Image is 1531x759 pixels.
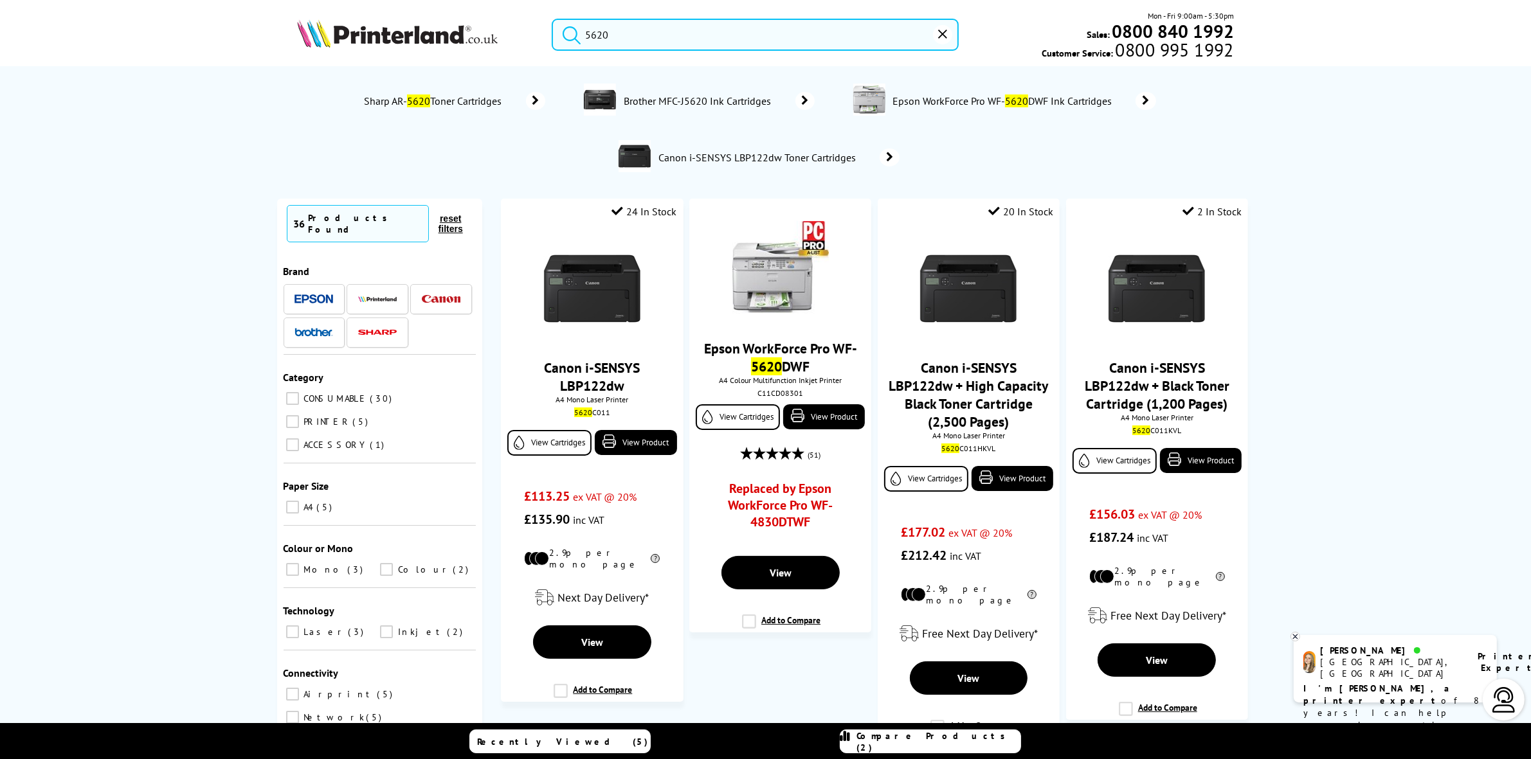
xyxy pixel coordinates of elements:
a: View [533,625,651,659]
span: 5 [367,711,385,723]
a: View Cartridges [1073,448,1157,474]
span: 5 [317,501,336,513]
span: Technology [284,604,335,617]
a: Canon i-SENSYS LBP122dw + Black Toner Cartridge (1,200 Pages) [1085,359,1229,413]
input: Colour 2 [380,563,393,576]
mark: 5620 [407,94,430,107]
span: Paper Size [284,479,329,492]
a: Recently Viewed (5) [469,729,651,753]
a: Replaced by Epson WorkForce Pro WF-4830DTWF [712,480,848,537]
mark: 5620 [574,407,592,417]
div: 20 In Stock [988,205,1053,218]
span: Connectivity [284,666,339,679]
img: Printerland [358,296,397,302]
span: ACCESSORY [301,439,369,451]
a: View [721,556,840,589]
span: Laser [301,626,347,638]
span: £187.24 [1089,529,1134,546]
span: Airprint [301,688,376,700]
span: Colour or Mono [284,542,354,555]
div: modal_delivery [507,580,676,616]
img: C11CD08301-conspage.jpg [853,84,885,116]
span: A4 Mono Laser Printer [884,431,1053,440]
a: View [1098,643,1216,677]
span: Mon - Fri 9:00am - 5:30pm [1148,10,1234,22]
mark: 5620 [1005,94,1028,107]
a: View [910,661,1028,695]
div: 24 In Stock [612,205,677,218]
a: View Product [783,404,865,429]
span: A4 [301,501,316,513]
span: inc VAT [1137,531,1168,544]
img: MFCJ5620DWZU1-conspage.jpg [584,84,616,116]
a: View Product [1160,448,1242,473]
span: inc VAT [573,513,604,526]
img: Brother [294,328,333,337]
div: C11CD08301 [699,388,862,398]
span: 5 [353,416,372,427]
a: Epson WorkForce Pro WF-5620DWF [704,339,857,375]
li: 2.9p per mono page [901,583,1037,606]
img: amy-livechat.png [1303,651,1316,674]
div: 2 In Stock [1182,205,1242,218]
label: Add to Compare [742,614,820,639]
img: LBP122dw-deptimage.jpg [619,140,651,172]
span: inc VAT [950,549,981,562]
span: Category [284,371,324,384]
a: Printerland Logo [297,19,536,50]
input: Network 5 [286,711,299,724]
label: Add to Compare [554,684,632,708]
span: Epson WorkForce Pro WF- DWF Ink Cartridges [892,94,1117,107]
span: Next Day Delivery* [557,590,649,605]
span: 3 [349,626,367,638]
a: 0800 840 1992 [1110,25,1234,37]
img: Printerland Logo [297,19,498,48]
mark: 5620 [941,443,959,453]
li: 2.9p per mono page [1089,565,1225,588]
a: Brother MFC-J5620 Ink Cartridges [622,84,815,118]
span: Brother MFC-J5620 Ink Cartridges [622,94,776,107]
input: PRINTER 5 [286,415,299,428]
div: modal_delivery [884,616,1053,652]
div: C011 [511,407,673,417]
span: 0800 995 1992 [1114,44,1234,56]
span: (51) [808,443,820,467]
div: modal_delivery [1073,598,1242,634]
a: Sharp AR-5620Toner Cartridges [363,92,545,110]
label: Add to Compare [1119,702,1197,726]
span: ex VAT @ 20% [948,526,1012,539]
span: £135.90 [524,511,570,528]
span: Colour [395,564,451,575]
a: Canon i-SENSYS LBP122dw + High Capacity Black Toner Cartridge (2,500 Pages) [889,359,1048,431]
input: CONSUMABLE 30 [286,392,299,405]
div: [PERSON_NAME] [1321,645,1462,656]
mark: 5620 [1132,425,1150,435]
b: I'm [PERSON_NAME], a printer expert [1303,683,1453,706]
a: View Cartridges [884,466,968,492]
span: Canon i-SENSYS LBP122dw Toner Cartridges [657,151,860,164]
div: C011KVL [1076,425,1238,435]
span: A4 Mono Laser Printer [1073,413,1242,422]
a: Canon i-SENSYS LBP122dw Toner Cartridges [657,140,900,175]
input: Laser 3 [286,625,299,638]
span: 36 [294,217,305,230]
button: reset filters [429,213,473,235]
span: Free Next Day Delivery* [1110,608,1226,623]
span: View [957,672,979,684]
span: View [770,566,792,579]
span: Recently Viewed (5) [478,736,649,747]
span: Free Next Day Delivery* [922,626,1038,641]
img: Canon-i-SENSYS-LBP122dw-Front-Small.jpg [1109,240,1205,337]
img: user-headset-light.svg [1491,687,1517,713]
span: View [1146,654,1168,666]
span: £177.02 [901,524,945,540]
p: of 8 years! I can help you choose the right product [1303,683,1487,744]
span: Network [301,711,365,723]
span: £113.25 [524,488,570,505]
img: Sharp [358,330,397,335]
span: Sales: [1087,28,1110,40]
span: 2 [447,626,466,638]
img: Canon [422,295,460,303]
img: Canon-i-SENSYS-LBP122dw-Front-Small.jpg [544,240,640,337]
span: A4 Colour Multifunction Inkjet Printer [696,375,865,385]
